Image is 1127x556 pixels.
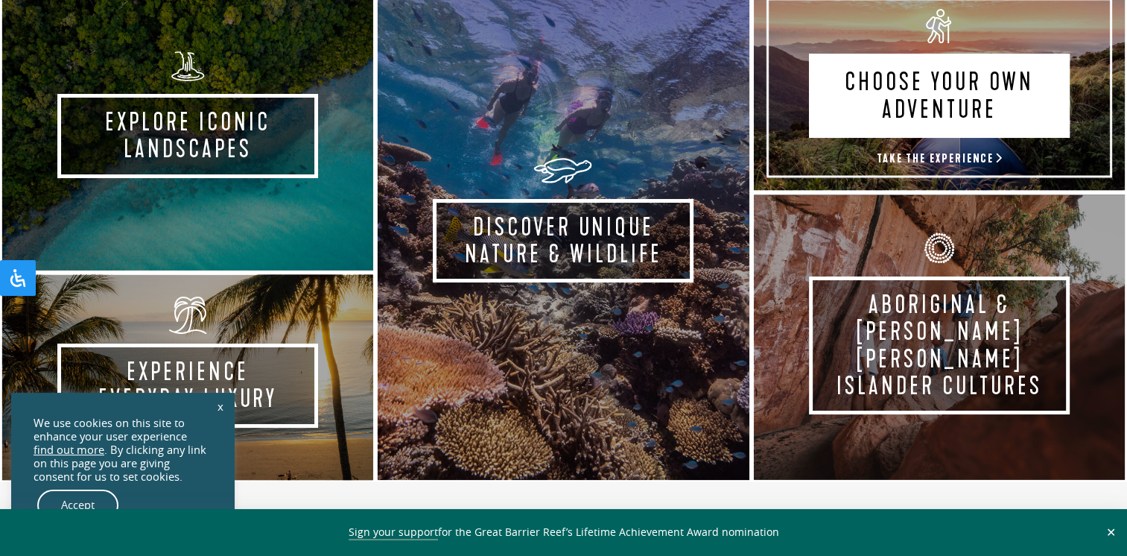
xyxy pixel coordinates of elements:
a: x [210,390,231,423]
span: for the Great Barrier Reef’s Lifetime Achievement Award nomination [349,525,779,540]
div: We use cookies on this site to enhance your user experience . By clicking any link on this page y... [34,417,212,484]
a: Accept [37,490,118,521]
a: Aboriginal & [PERSON_NAME] [PERSON_NAME] Islander Cultures [752,192,1127,482]
a: Sign your support [349,525,438,540]
a: find out more [34,443,104,457]
button: Close [1102,525,1120,539]
svg: Open Accessibility Panel [9,269,27,287]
